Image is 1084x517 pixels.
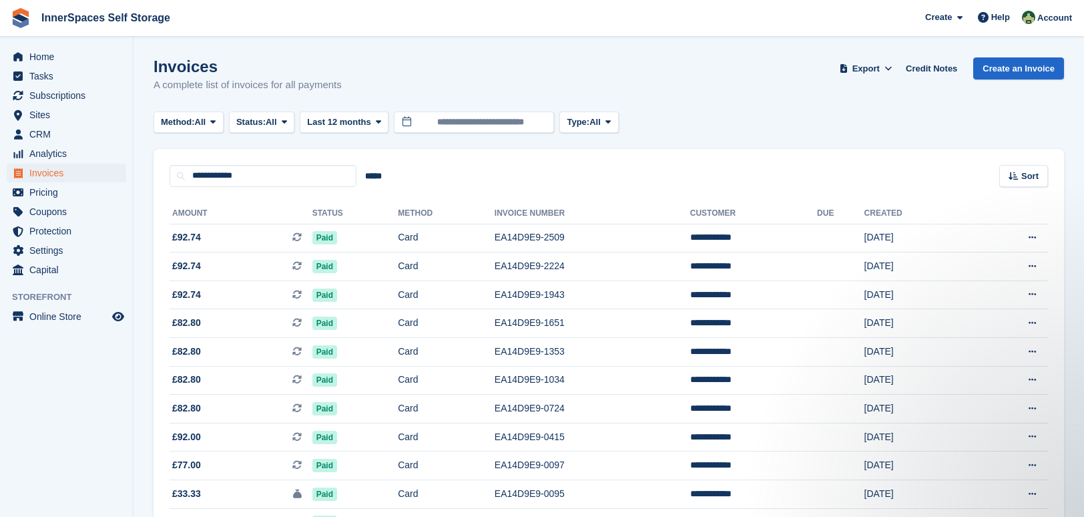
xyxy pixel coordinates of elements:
[172,230,201,244] span: £92.74
[7,241,126,260] a: menu
[195,116,206,129] span: All
[161,116,195,129] span: Method:
[398,452,495,480] td: Card
[398,309,495,338] td: Card
[495,281,690,309] td: EA14D9E9-1943
[7,222,126,240] a: menu
[864,423,971,452] td: [DATE]
[29,183,109,202] span: Pricing
[925,11,952,24] span: Create
[495,480,690,509] td: EA14D9E9-0095
[12,291,133,304] span: Storefront
[864,452,971,480] td: [DATE]
[852,62,880,75] span: Export
[1022,11,1035,24] img: Paula Amey
[7,106,126,124] a: menu
[836,57,895,79] button: Export
[495,395,690,423] td: EA14D9E9-0724
[7,86,126,105] a: menu
[312,431,337,444] span: Paid
[973,57,1064,79] a: Create an Invoice
[172,487,201,501] span: £33.33
[110,309,126,325] a: Preview store
[567,116,589,129] span: Type:
[7,67,126,85] a: menu
[864,338,971,367] td: [DATE]
[312,459,337,472] span: Paid
[312,289,337,302] span: Paid
[817,203,864,224] th: Due
[559,112,618,134] button: Type: All
[300,112,388,134] button: Last 12 months
[7,164,126,182] a: menu
[7,261,126,279] a: menu
[495,224,690,252] td: EA14D9E9-2509
[312,260,337,273] span: Paid
[172,458,201,472] span: £77.00
[29,67,109,85] span: Tasks
[690,203,817,224] th: Customer
[312,203,398,224] th: Status
[36,7,176,29] a: InnerSpaces Self Storage
[864,203,971,224] th: Created
[495,203,690,224] th: Invoice Number
[154,77,342,93] p: A complete list of invoices for all payments
[312,317,337,330] span: Paid
[7,144,126,163] a: menu
[1021,170,1039,183] span: Sort
[172,288,201,302] span: £92.74
[398,203,495,224] th: Method
[398,224,495,252] td: Card
[172,401,201,415] span: £82.80
[398,281,495,309] td: Card
[29,47,109,66] span: Home
[172,430,201,444] span: £92.00
[312,231,337,244] span: Paid
[236,116,266,129] span: Status:
[172,259,201,273] span: £92.74
[1037,11,1072,25] span: Account
[991,11,1010,24] span: Help
[29,241,109,260] span: Settings
[7,125,126,144] a: menu
[7,47,126,66] a: menu
[495,366,690,395] td: EA14D9E9-1034
[29,144,109,163] span: Analytics
[29,106,109,124] span: Sites
[864,395,971,423] td: [DATE]
[11,8,31,28] img: stora-icon-8386f47178a22dfd0bd8f6a31ec36ba5ce8667c1dd55bd0f319d3a0aa187defe.svg
[495,452,690,480] td: EA14D9E9-0097
[864,281,971,309] td: [DATE]
[172,316,201,330] span: £82.80
[29,125,109,144] span: CRM
[312,373,337,387] span: Paid
[312,345,337,359] span: Paid
[7,307,126,326] a: menu
[170,203,312,224] th: Amount
[172,373,201,387] span: £82.80
[312,402,337,415] span: Paid
[495,252,690,281] td: EA14D9E9-2224
[7,183,126,202] a: menu
[864,224,971,252] td: [DATE]
[900,57,963,79] a: Credit Notes
[398,338,495,367] td: Card
[172,345,201,359] span: £82.80
[229,112,294,134] button: Status: All
[398,423,495,452] td: Card
[398,366,495,395] td: Card
[495,423,690,452] td: EA14D9E9-0415
[29,164,109,182] span: Invoices
[864,480,971,509] td: [DATE]
[154,57,342,75] h1: Invoices
[312,488,337,501] span: Paid
[7,202,126,221] a: menu
[398,395,495,423] td: Card
[307,116,370,129] span: Last 12 months
[29,86,109,105] span: Subscriptions
[864,309,971,338] td: [DATE]
[154,112,224,134] button: Method: All
[495,338,690,367] td: EA14D9E9-1353
[495,309,690,338] td: EA14D9E9-1651
[266,116,277,129] span: All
